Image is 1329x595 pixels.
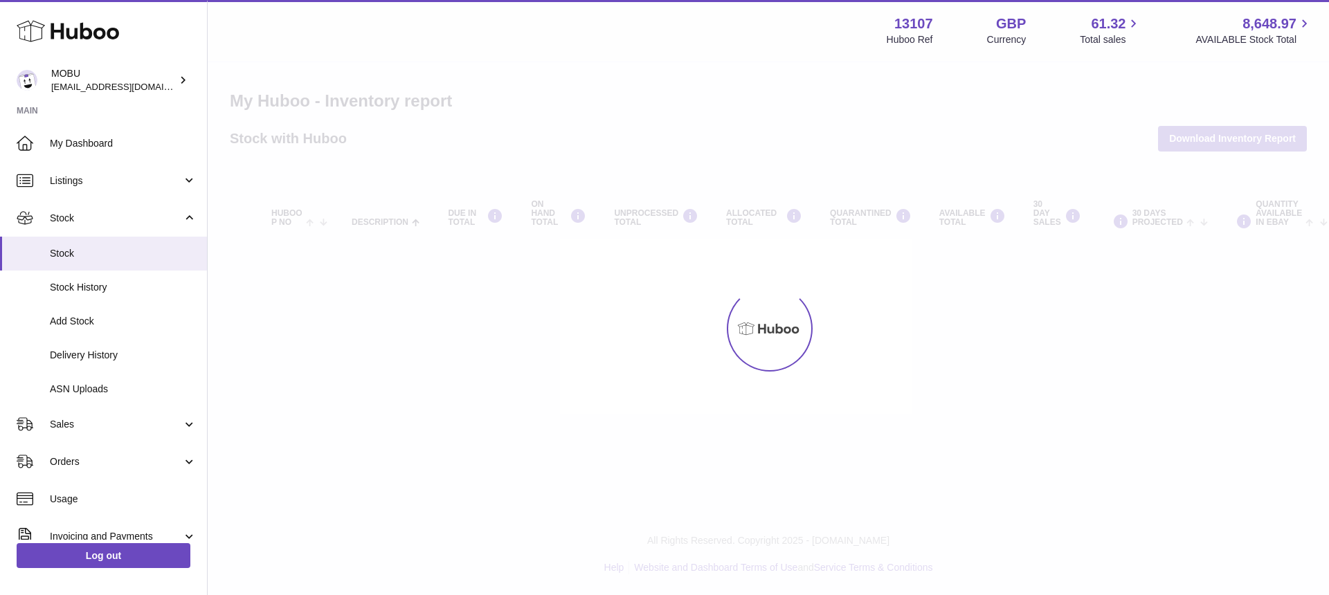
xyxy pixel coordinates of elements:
a: 61.32 Total sales [1080,15,1141,46]
span: Usage [50,493,197,506]
span: My Dashboard [50,137,197,150]
span: Stock History [50,281,197,294]
div: MOBU [51,67,176,93]
div: Currency [987,33,1027,46]
img: mo@mobu.co.uk [17,70,37,91]
a: Log out [17,543,190,568]
div: Huboo Ref [887,33,933,46]
strong: GBP [996,15,1026,33]
span: [EMAIL_ADDRESS][DOMAIN_NAME] [51,81,204,92]
span: Invoicing and Payments [50,530,182,543]
strong: 13107 [894,15,933,33]
a: 8,648.97 AVAILABLE Stock Total [1195,15,1312,46]
span: Orders [50,455,182,468]
span: Add Stock [50,315,197,328]
span: 61.32 [1091,15,1125,33]
span: ASN Uploads [50,383,197,396]
span: 8,648.97 [1242,15,1296,33]
span: Stock [50,247,197,260]
span: Sales [50,418,182,431]
span: Delivery History [50,349,197,362]
span: Total sales [1080,33,1141,46]
span: AVAILABLE Stock Total [1195,33,1312,46]
span: Stock [50,212,182,225]
span: Listings [50,174,182,187]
